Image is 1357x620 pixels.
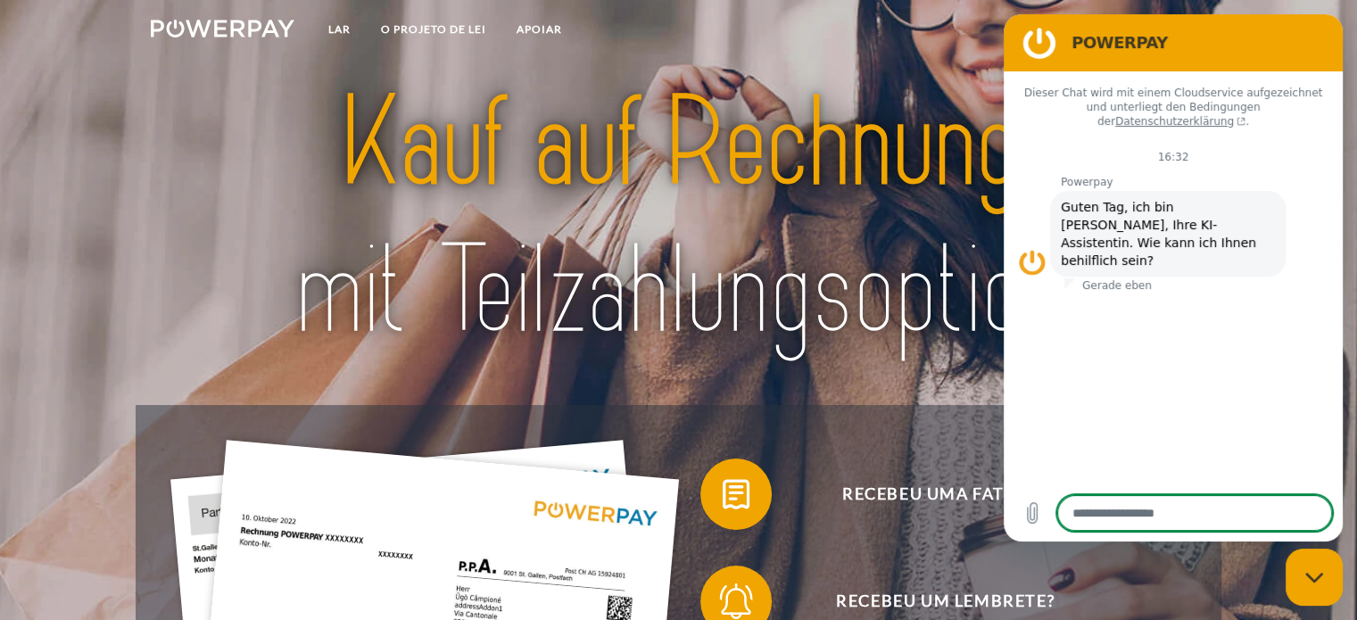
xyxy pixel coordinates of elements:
iframe: Janela de mensagens [1004,14,1343,541]
font: Recebeu uma fatura? [842,484,1048,503]
font: Lar [328,22,351,36]
img: logo-powerpay-white.svg [151,20,294,37]
font: Recebeu um lembrete? [836,591,1055,610]
a: termos e Condições [1006,13,1170,45]
a: APOIAR [501,13,577,45]
font: O PROJETO DE LEI [381,22,486,36]
a: Lar [313,13,366,45]
font: APOIAR [517,22,562,36]
button: Recebeu uma fatura? [700,459,1164,530]
a: O PROJETO DE LEI [366,13,501,45]
iframe: Schaltfläche zum Öffnen des Messaging-Fensters; Konversation läuft [1286,549,1343,606]
img: title-powerpay_de.svg [203,62,1154,372]
img: qb_bill.svg [714,472,758,517]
